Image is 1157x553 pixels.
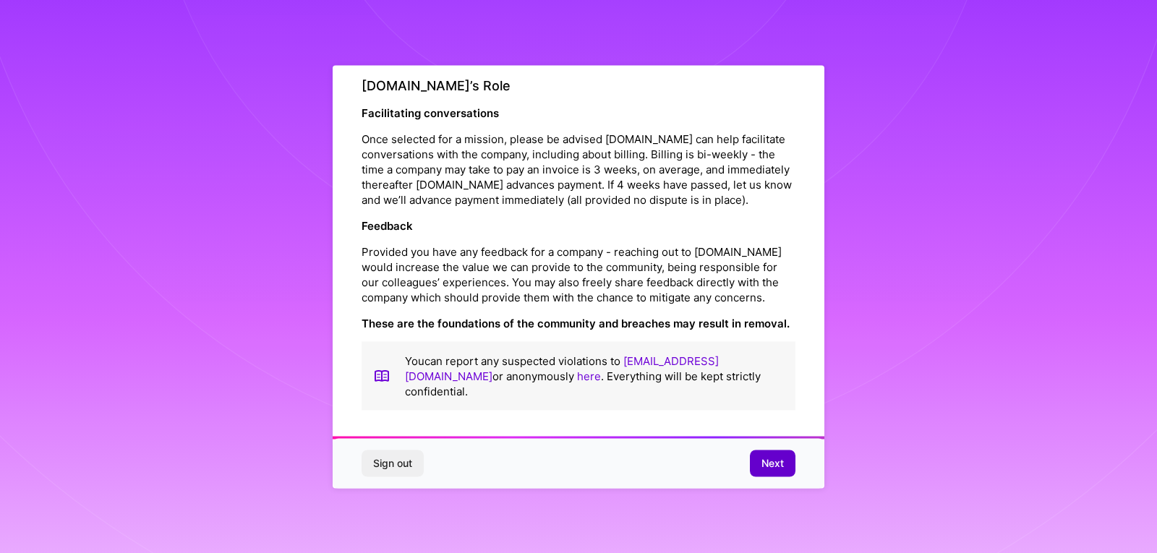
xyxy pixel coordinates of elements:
[750,450,795,476] button: Next
[362,78,795,94] h4: [DOMAIN_NAME]’s Role
[362,218,413,232] strong: Feedback
[362,316,790,330] strong: These are the foundations of the community and breaches may result in removal.
[362,244,795,304] p: Provided you have any feedback for a company - reaching out to [DOMAIN_NAME] would increase the v...
[373,353,390,398] img: book icon
[761,456,784,471] span: Next
[362,450,424,476] button: Sign out
[405,353,784,398] p: You can report any suspected violations to or anonymously . Everything will be kept strictly conf...
[373,456,412,471] span: Sign out
[405,353,719,382] a: [EMAIL_ADDRESS][DOMAIN_NAME]
[577,369,601,382] a: here
[362,106,499,119] strong: Facilitating conversations
[362,131,795,207] p: Once selected for a mission, please be advised [DOMAIN_NAME] can help facilitate conversations wi...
